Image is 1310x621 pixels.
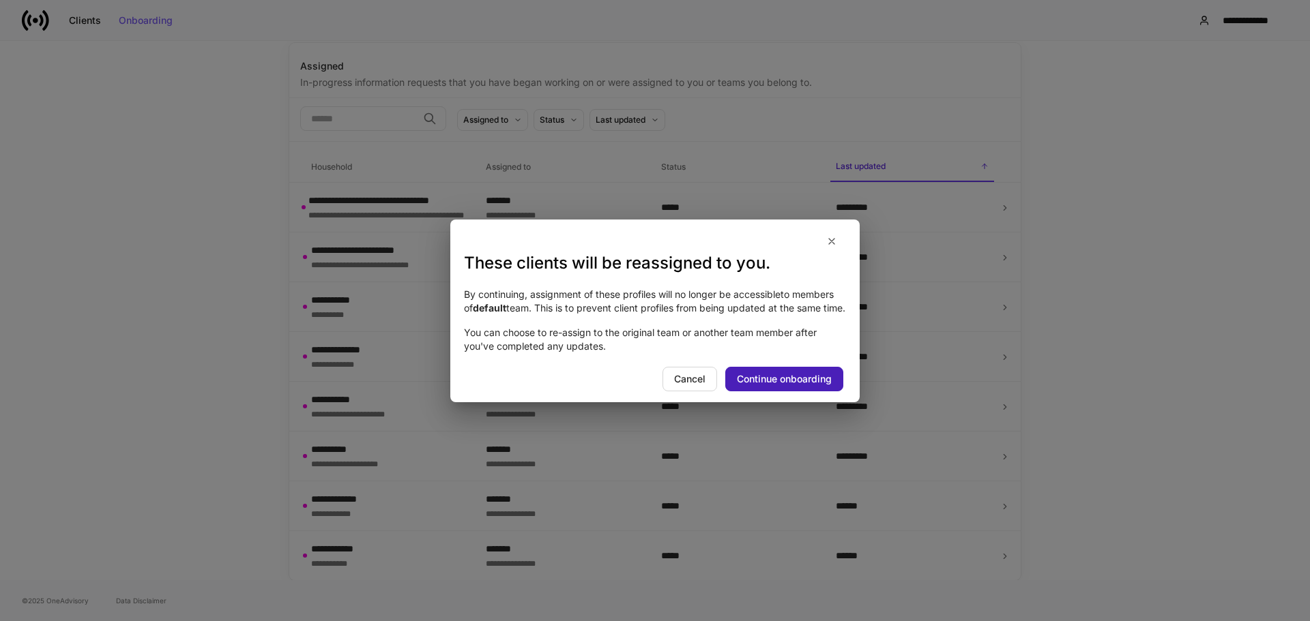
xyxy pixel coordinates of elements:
div: Cancel [674,374,705,384]
button: Continue onboarding [725,367,843,391]
p: By continuing, assignment of these profiles will no longer be accessible to members of team . Thi... [464,288,846,315]
p: You can choose to re-assign to the original team or another team member after you've completed an... [464,326,846,353]
button: Cancel [663,367,717,391]
div: Continue onboarding [737,374,832,384]
strong: default [473,302,506,314]
h3: These clients will be reassigned to you. [464,252,846,274]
